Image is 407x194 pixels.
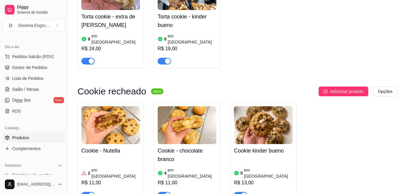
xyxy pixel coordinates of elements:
[234,106,293,144] img: product-image
[158,45,216,52] div: R$ 19,00
[240,170,243,176] article: 5
[2,84,65,94] a: Salão / Mesas
[164,36,166,42] article: 9
[330,88,363,95] span: Adicionar produto
[12,86,39,92] span: Salão / Mesas
[378,88,392,95] span: Opções
[81,179,140,186] div: R$ 11,00
[17,5,63,10] span: Diggy
[2,170,65,180] a: Relatórios de vendas
[81,146,140,155] h4: Cookie - Nutella
[2,144,65,153] a: Complementos
[18,22,49,28] div: Doceria Engro ...
[12,172,52,178] span: Relatórios de vendas
[5,163,21,168] span: Relatórios
[244,167,293,179] article: em [GEOGRAPHIC_DATA]
[168,33,216,45] article: em [GEOGRAPHIC_DATA]
[158,146,216,163] h4: Cookie - chocolate branco
[81,106,140,144] img: product-image
[2,2,65,17] a: DiggySistema de Gestão
[323,89,328,94] span: plus-circle
[88,170,90,176] article: 2
[234,179,293,186] div: R$ 13,00
[2,177,65,192] button: [EMAIL_ADDRESS][DOMAIN_NAME]
[234,146,293,155] h4: Cookie kinder bueno
[88,36,90,42] article: 9
[164,170,166,176] article: 4
[77,88,146,95] h3: Cookie recheado
[158,179,216,186] div: R$ 11,00
[17,10,63,15] span: Sistema de Gestão
[17,182,55,187] span: [EMAIL_ADDRESS][DOMAIN_NAME]
[12,54,54,60] span: Pedidos balcão (PDV)
[2,19,65,31] button: Select a team
[12,75,44,81] span: Lista de Pedidos
[2,63,65,72] a: Gestor de Pedidos
[8,22,14,28] span: D
[158,12,216,29] h4: Torta cookie - kinder bueno
[81,12,140,29] h4: Torta cookie - extra de [PERSON_NAME]
[373,87,397,96] button: Opções
[2,52,65,61] button: Pedidos balcão (PDV)
[158,106,216,144] img: product-image
[2,74,65,83] a: Lista de Pedidos
[91,167,140,179] article: em [GEOGRAPHIC_DATA]
[2,123,65,133] div: Catálogo
[91,33,140,45] article: em [GEOGRAPHIC_DATA]
[12,64,47,71] span: Gestor de Pedidos
[12,135,29,141] span: Produtos
[12,146,41,152] span: Complementos
[12,97,31,103] span: Diggy Bot
[2,42,65,52] div: Dia a dia
[12,108,21,114] span: KDS
[319,87,368,96] button: Adicionar produto
[81,45,140,52] div: R$ 24,00
[2,95,65,105] a: Diggy Botnovo
[151,88,163,94] sup: ativa
[168,167,216,179] article: em [GEOGRAPHIC_DATA]
[2,106,65,116] a: KDS
[2,133,65,143] a: Produtos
